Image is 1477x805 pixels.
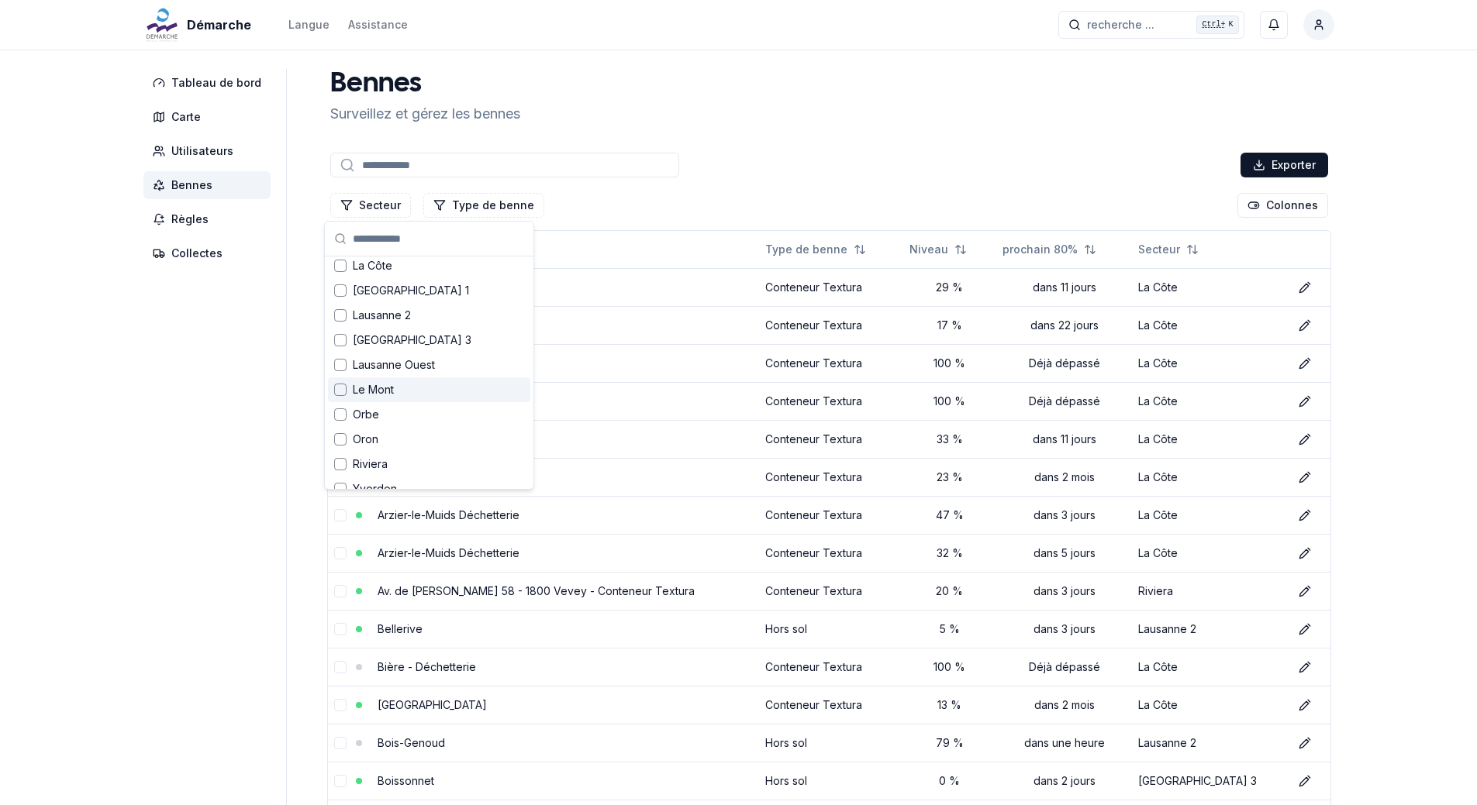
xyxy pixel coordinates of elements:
a: Bois-Genoud [378,736,445,749]
button: Not sorted. Click to sort ascending. [756,237,875,262]
button: select-row [334,585,347,597]
div: 5 % [909,621,990,637]
td: La Côte [1132,686,1286,724]
p: Surveillez et gérez les bennes [330,103,520,125]
td: La Côte [1132,382,1286,420]
button: select-row [334,547,347,559]
a: Règles [143,205,277,233]
button: select-row [334,699,347,711]
td: Hors sol [759,610,903,648]
div: 20 % [909,583,990,599]
button: recherche ...Ctrl+K [1058,11,1244,39]
div: dans 3 jours [1002,621,1126,637]
td: Conteneur Textura [759,420,903,458]
div: dans 3 jours [1002,507,1126,523]
span: recherche ... [1087,17,1154,33]
button: Not sorted. Click to sort ascending. [1129,237,1208,262]
td: Conteneur Textura [759,306,903,344]
div: Déjà dépassé [1002,356,1126,371]
span: prochain 80% [1002,242,1078,257]
button: Not sorted. Click to sort ascending. [993,237,1106,262]
span: Lausanne Ouest [353,357,435,373]
span: Oron [353,432,378,447]
div: Langue [288,17,330,33]
td: Conteneur Textura [759,382,903,420]
img: Démarche Logo [143,6,181,43]
div: 32 % [909,545,990,561]
td: Conteneur Textura [759,686,903,724]
a: Bennes [143,171,277,199]
div: dans 11 jours [1002,432,1126,447]
button: Filtrer les lignes [330,193,411,218]
button: Cocher les colonnes [1237,193,1328,218]
div: 47 % [909,507,990,523]
button: select-row [334,623,347,635]
div: 17 % [909,318,990,333]
td: La Côte [1132,648,1286,686]
td: La Côte [1132,268,1286,306]
span: [GEOGRAPHIC_DATA] 3 [353,332,471,348]
td: Conteneur Textura [759,496,903,534]
a: Av. de [PERSON_NAME] 58 - 1800 Vevey - Conteneur Textura [378,584,695,597]
a: Assistance [348,15,408,34]
div: 29 % [909,280,990,295]
button: select-row [334,509,347,521]
span: Bennes [171,177,212,193]
td: Conteneur Textura [759,268,903,306]
td: Conteneur Textura [759,458,903,496]
button: Filtrer les lignes [423,193,544,218]
div: dans 5 jours [1002,545,1126,561]
span: Lausanne 2 [353,308,411,323]
span: Niveau [909,242,948,257]
div: 13 % [909,697,990,713]
td: Riviera [1132,572,1286,610]
span: Riviera [353,456,388,472]
td: [GEOGRAPHIC_DATA] 3 [1132,762,1286,800]
div: 100 % [909,394,990,409]
td: La Côte [1132,420,1286,458]
div: dans 3 jours [1002,583,1126,599]
a: Arzier-le-Muids Déchetterie [378,546,519,559]
span: La Côte [353,258,392,273]
div: dans 2 mois [1002,470,1126,485]
div: 79 % [909,735,990,751]
div: 33 % [909,432,990,447]
span: Démarche [187,15,251,34]
td: Conteneur Textura [759,534,903,572]
td: La Côte [1132,344,1286,382]
a: Carte [143,103,277,131]
div: 100 % [909,659,990,675]
div: dans une heure [1002,735,1126,751]
td: La Côte [1132,496,1286,534]
td: La Côte [1132,306,1286,344]
span: Carte [171,109,201,125]
div: 23 % [909,470,990,485]
button: select-row [334,737,347,749]
span: Le Mont [353,382,394,397]
span: Type de benne [765,242,847,257]
td: Lausanne 2 [1132,724,1286,762]
div: 100 % [909,356,990,371]
a: Arzier-le-Muids Déchetterie [378,508,519,521]
a: Boissonnet [378,774,434,787]
div: Déjà dépassé [1002,659,1126,675]
span: Tableau de bord [171,75,261,91]
span: Utilisateurs [171,143,233,159]
button: select-row [334,775,347,787]
td: Hors sol [759,724,903,762]
td: Conteneur Textura [759,344,903,382]
span: Secteur [1138,242,1180,257]
span: [GEOGRAPHIC_DATA] 1 [353,283,469,298]
button: Not sorted. Click to sort ascending. [900,237,976,262]
td: La Côte [1132,534,1286,572]
div: 0 % [909,773,990,789]
h1: Bennes [330,69,520,100]
span: Collectes [171,246,223,261]
a: [GEOGRAPHIC_DATA] [378,698,487,711]
div: dans 2 mois [1002,697,1126,713]
a: Tableau de bord [143,69,277,97]
span: Yverdon [353,481,397,497]
div: dans 11 jours [1002,280,1126,295]
td: Conteneur Textura [759,648,903,686]
a: Collectes [143,239,277,267]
